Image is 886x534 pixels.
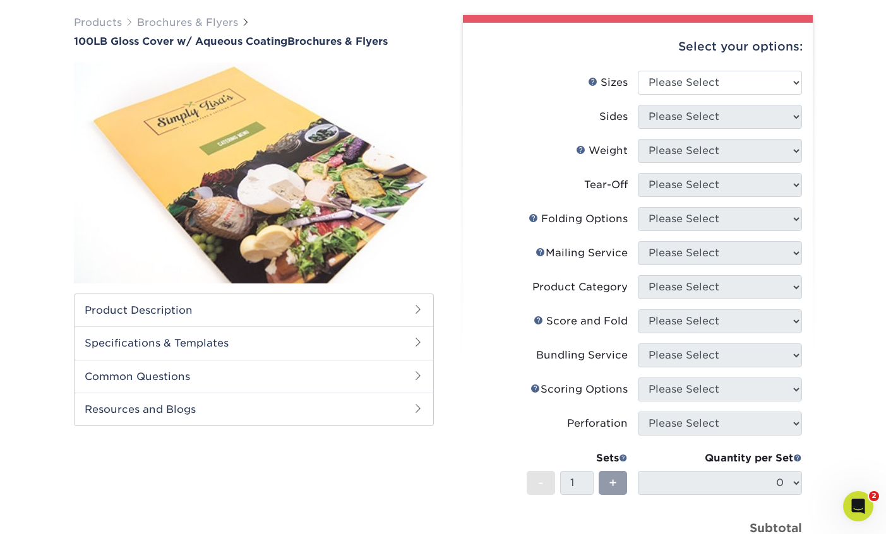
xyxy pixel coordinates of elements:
[638,451,802,466] div: Quantity per Set
[75,393,433,425] h2: Resources and Blogs
[584,177,628,193] div: Tear-Off
[74,49,434,297] img: 100LB Gloss Cover<br/>w/ Aqueous Coating 01
[75,360,433,393] h2: Common Questions
[74,35,434,47] a: 100LB Gloss Cover w/ Aqueous CoatingBrochures & Flyers
[75,326,433,359] h2: Specifications & Templates
[75,294,433,326] h2: Product Description
[599,109,628,124] div: Sides
[532,280,628,295] div: Product Category
[588,75,628,90] div: Sizes
[74,16,122,28] a: Products
[536,348,628,363] div: Bundling Service
[529,211,628,227] div: Folding Options
[536,246,628,261] div: Mailing Service
[843,491,873,521] iframe: Intercom live chat
[534,314,628,329] div: Score and Fold
[567,416,628,431] div: Perforation
[538,473,544,492] span: -
[473,23,803,71] div: Select your options:
[869,491,879,501] span: 2
[609,473,617,492] span: +
[527,451,628,466] div: Sets
[137,16,238,28] a: Brochures & Flyers
[576,143,628,158] div: Weight
[74,35,287,47] span: 100LB Gloss Cover w/ Aqueous Coating
[530,382,628,397] div: Scoring Options
[74,35,434,47] h1: Brochures & Flyers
